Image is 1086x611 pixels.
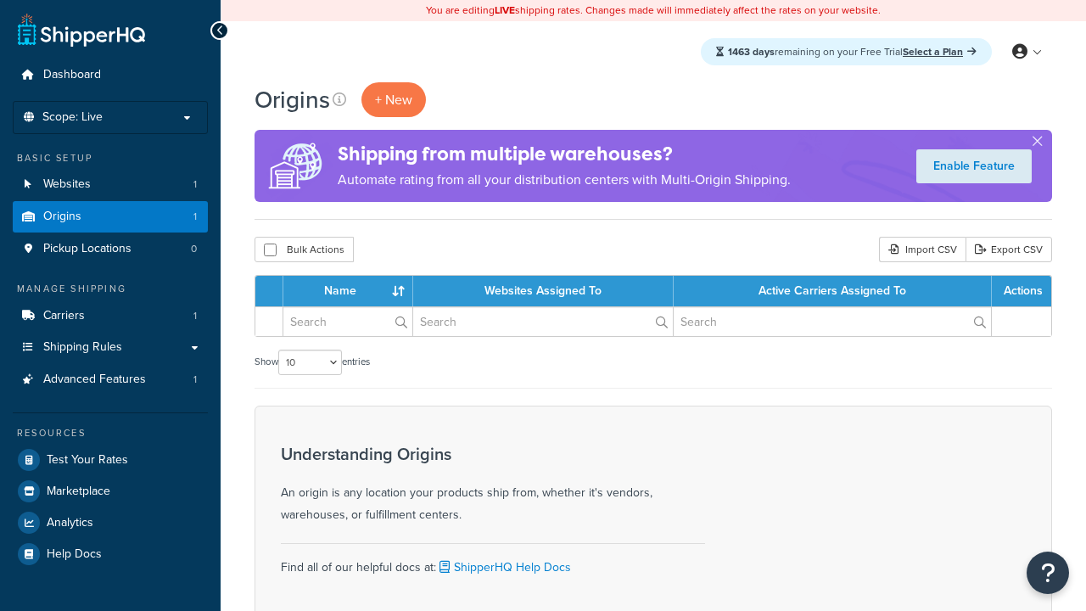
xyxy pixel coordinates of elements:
[903,44,977,59] a: Select a Plan
[13,201,208,233] li: Origins
[43,177,91,192] span: Websites
[255,237,354,262] button: Bulk Actions
[255,83,330,116] h1: Origins
[413,307,673,336] input: Search
[13,59,208,91] a: Dashboard
[255,350,370,375] label: Show entries
[879,237,966,262] div: Import CSV
[13,300,208,332] a: Carriers 1
[191,242,197,256] span: 0
[436,558,571,576] a: ShipperHQ Help Docs
[13,507,208,538] a: Analytics
[13,364,208,395] a: Advanced Features 1
[255,130,338,202] img: ad-origins-multi-dfa493678c5a35abed25fd24b4b8a3fa3505936ce257c16c00bdefe2f3200be3.png
[47,453,128,468] span: Test Your Rates
[375,90,412,109] span: + New
[13,233,208,265] li: Pickup Locations
[13,426,208,440] div: Resources
[43,210,81,224] span: Origins
[1027,552,1069,594] button: Open Resource Center
[13,476,208,507] a: Marketplace
[13,332,208,363] a: Shipping Rules
[18,13,145,47] a: ShipperHQ Home
[43,68,101,82] span: Dashboard
[47,547,102,562] span: Help Docs
[193,210,197,224] span: 1
[43,373,146,387] span: Advanced Features
[916,149,1032,183] a: Enable Feature
[283,276,413,306] th: Name
[13,233,208,265] a: Pickup Locations 0
[13,201,208,233] a: Origins 1
[495,3,515,18] b: LIVE
[13,169,208,200] li: Websites
[13,364,208,395] li: Advanced Features
[281,445,705,463] h3: Understanding Origins
[43,242,132,256] span: Pickup Locations
[13,445,208,475] a: Test Your Rates
[278,350,342,375] select: Showentries
[43,340,122,355] span: Shipping Rules
[43,309,85,323] span: Carriers
[193,177,197,192] span: 1
[283,307,412,336] input: Search
[674,276,992,306] th: Active Carriers Assigned To
[13,169,208,200] a: Websites 1
[42,110,103,125] span: Scope: Live
[281,543,705,579] div: Find all of our helpful docs at:
[728,44,775,59] strong: 1463 days
[13,151,208,165] div: Basic Setup
[966,237,1052,262] a: Export CSV
[674,307,991,336] input: Search
[338,140,791,168] h4: Shipping from multiple warehouses?
[281,445,705,526] div: An origin is any location your products ship from, whether it's vendors, warehouses, or fulfillme...
[992,276,1051,306] th: Actions
[193,309,197,323] span: 1
[13,282,208,296] div: Manage Shipping
[413,276,674,306] th: Websites Assigned To
[338,168,791,192] p: Automate rating from all your distribution centers with Multi-Origin Shipping.
[701,38,992,65] div: remaining on your Free Trial
[47,516,93,530] span: Analytics
[193,373,197,387] span: 1
[47,485,110,499] span: Marketplace
[13,539,208,569] a: Help Docs
[361,82,426,117] a: + New
[13,300,208,332] li: Carriers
